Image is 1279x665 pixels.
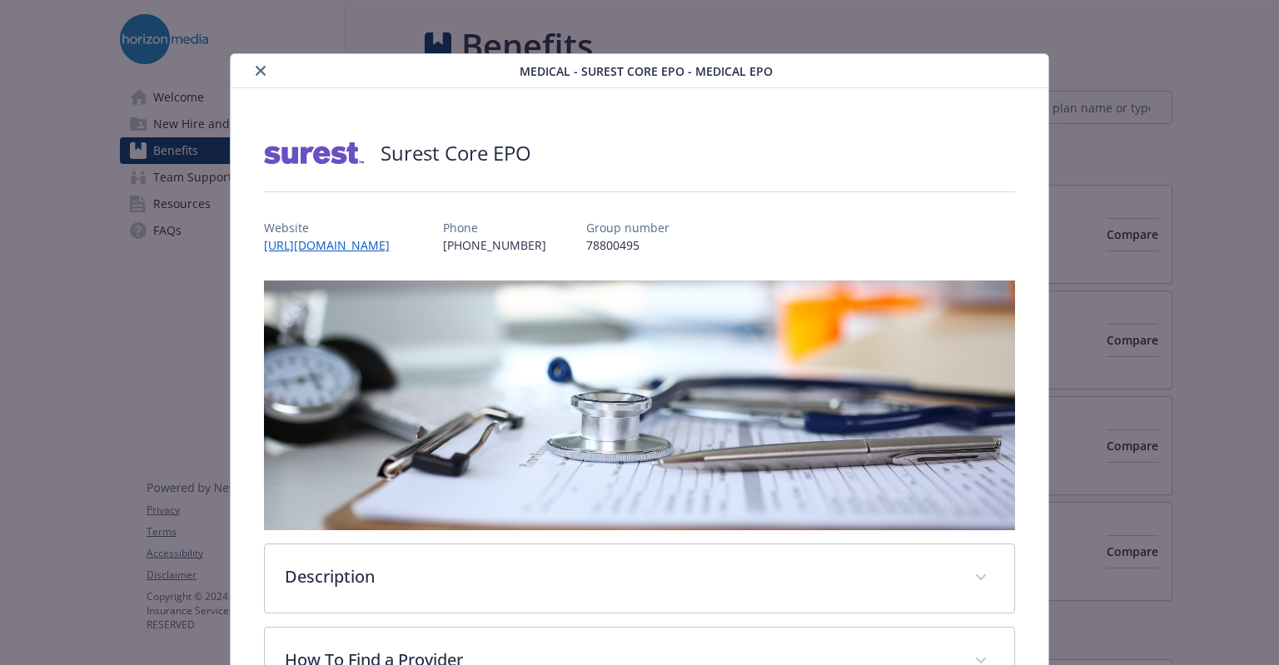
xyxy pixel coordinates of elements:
[520,62,773,80] span: Medical - Surest Core EPO - Medical EPO
[264,237,403,253] a: [URL][DOMAIN_NAME]
[586,219,669,236] p: Group number
[251,61,271,81] button: close
[443,219,546,236] p: Phone
[264,219,403,236] p: Website
[265,544,1013,613] div: Description
[264,280,1014,530] img: banner
[443,236,546,254] p: [PHONE_NUMBER]
[264,128,364,178] img: Surest
[285,564,953,589] p: Description
[381,139,531,167] h2: Surest Core EPO
[586,236,669,254] p: 78800495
